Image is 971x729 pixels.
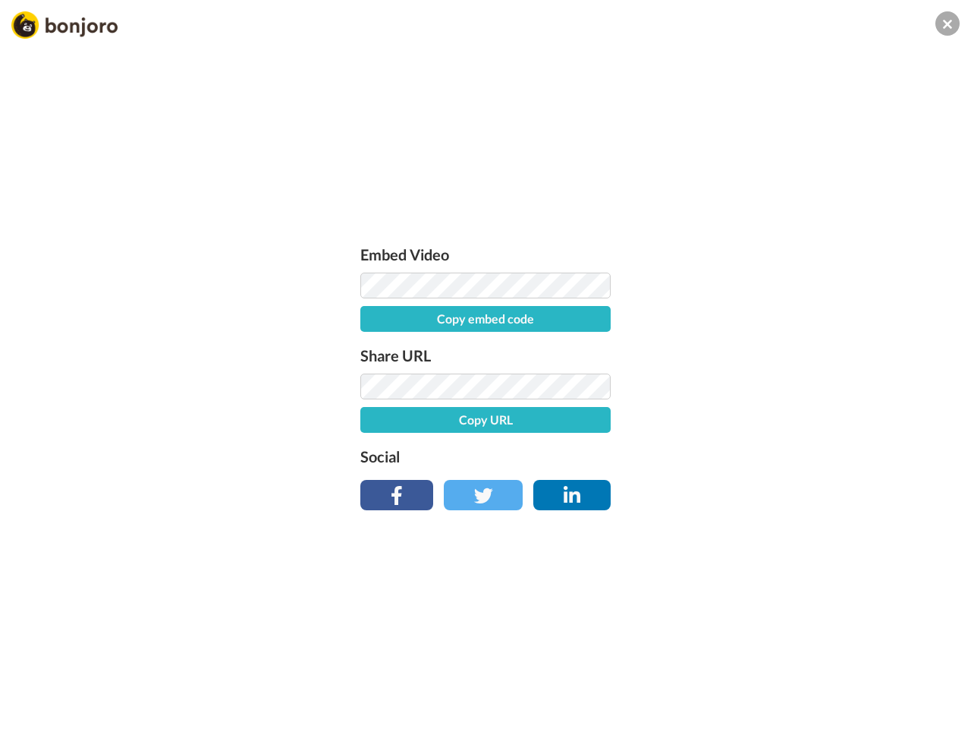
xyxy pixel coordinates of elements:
[360,343,611,368] label: Share URL
[360,444,611,469] label: Social
[360,407,611,433] button: Copy URL
[360,242,611,267] label: Embed Video
[11,11,118,39] img: Bonjoro Logo
[360,306,611,332] button: Copy embed code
